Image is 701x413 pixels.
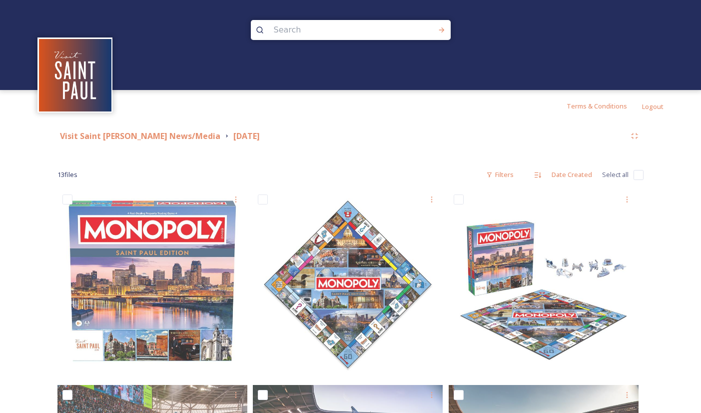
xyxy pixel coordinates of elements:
a: Terms & Conditions [567,100,642,112]
div: Filters [481,165,519,184]
strong: [DATE] [233,130,260,141]
img: Monopoly Box.jpg [57,189,247,379]
span: Logout [642,102,664,111]
img: Visit%20Saint%20Paul%20Updated%20Profile%20Image.jpg [39,39,111,111]
img: Monopoly Board.jpg [253,189,443,379]
input: Search [269,19,406,41]
span: Select all [602,170,629,179]
span: Terms & Conditions [567,101,627,110]
div: Date Created [547,165,597,184]
strong: Visit Saint [PERSON_NAME] News/Media [60,130,220,141]
img: Monoploy.jpg [449,189,639,379]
